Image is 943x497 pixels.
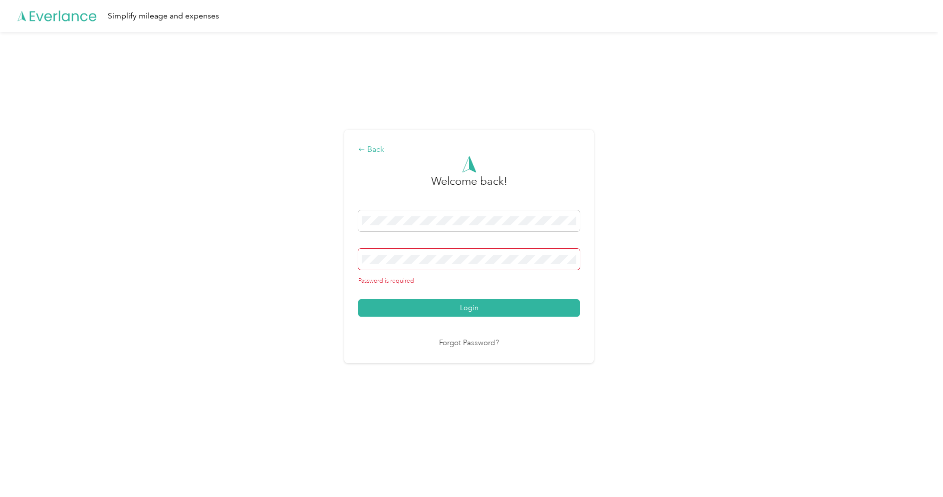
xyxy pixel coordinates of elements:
[358,277,580,286] div: Password is required
[887,441,943,497] iframe: Everlance-gr Chat Button Frame
[358,144,580,156] div: Back
[431,173,507,200] h3: greeting
[108,10,219,22] div: Simplify mileage and expenses
[439,338,499,349] a: Forgot Password?
[358,299,580,317] button: Login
